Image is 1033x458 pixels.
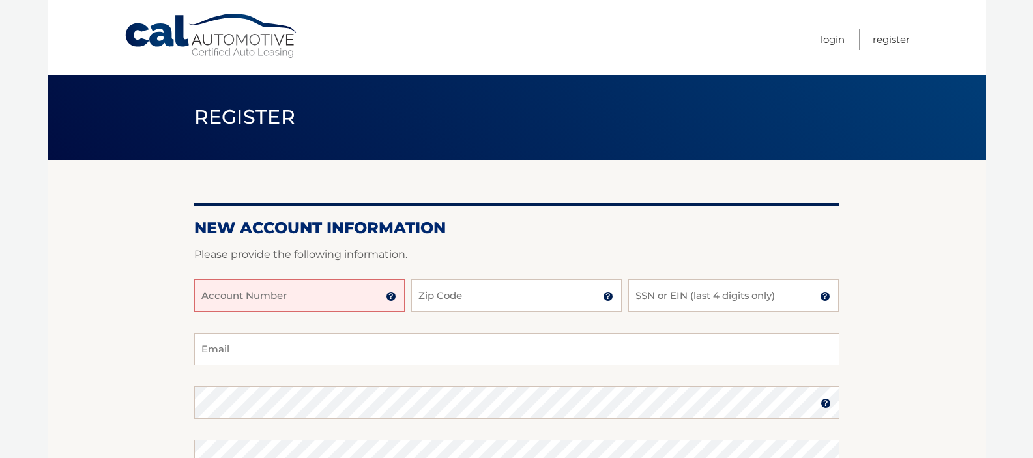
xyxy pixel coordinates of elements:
[603,291,613,302] img: tooltip.svg
[821,398,831,408] img: tooltip.svg
[194,246,839,264] p: Please provide the following information.
[386,291,396,302] img: tooltip.svg
[873,29,910,50] a: Register
[194,105,296,129] span: Register
[124,13,300,59] a: Cal Automotive
[194,333,839,365] input: Email
[628,279,839,312] input: SSN or EIN (last 4 digits only)
[820,291,830,302] img: tooltip.svg
[194,218,839,238] h2: New Account Information
[194,279,405,312] input: Account Number
[821,29,845,50] a: Login
[411,279,622,312] input: Zip Code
